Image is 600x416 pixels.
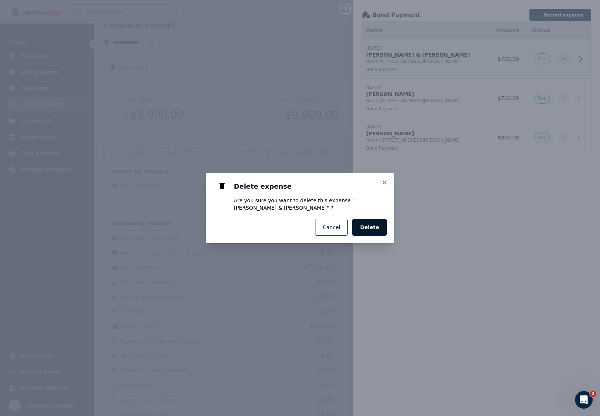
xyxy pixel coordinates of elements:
h3: Delete expense [234,182,385,191]
button: Cancel [315,219,348,236]
p: Are you sure you want to delete this expense " [PERSON_NAME] & [PERSON_NAME] " ? [234,197,385,211]
button: Delete [352,219,387,236]
iframe: Intercom live chat [575,391,593,409]
span: Delete [360,224,379,231]
span: 2 [590,391,596,397]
